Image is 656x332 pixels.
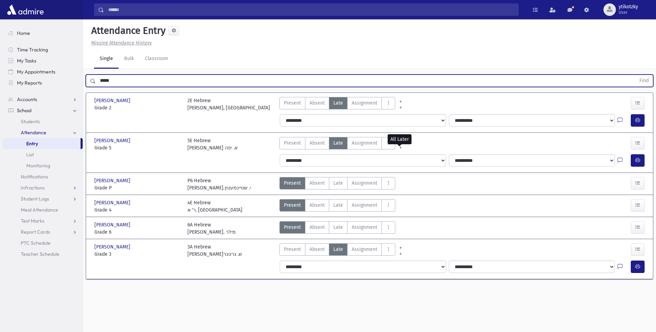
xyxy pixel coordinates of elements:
[284,139,301,147] span: Present
[309,224,325,231] span: Absent
[352,179,377,187] span: Assignment
[94,177,132,184] span: [PERSON_NAME]
[17,96,37,102] span: Accounts
[3,171,83,182] a: Notifications
[279,177,395,192] div: AttTypes
[26,140,38,147] span: Entry
[3,149,83,160] a: List
[94,243,132,251] span: [PERSON_NAME]
[21,196,49,202] span: Student Logs
[91,40,152,46] u: Missing Attendance History
[619,4,638,10] span: ytikotzky
[333,179,343,187] span: Late
[352,202,377,209] span: Assignment
[187,177,251,192] div: P6 Hebrew [PERSON_NAME].י. שטיינמעטץ
[3,226,83,237] a: Report Cards
[21,229,50,235] span: Report Cards
[3,215,83,226] a: Test Marks
[89,40,152,46] a: Missing Attendance History
[309,139,325,147] span: Absent
[21,129,46,136] span: Attendance
[21,174,48,180] span: Notifications
[3,182,83,193] a: Infractions
[309,179,325,187] span: Absent
[6,3,45,17] img: AdmirePro
[284,224,301,231] span: Present
[3,44,83,55] a: Time Tracking
[21,218,44,224] span: Test Marks
[333,202,343,209] span: Late
[21,251,59,257] span: Teacher Schedule
[94,206,181,214] span: Grade 4
[352,224,377,231] span: Assignment
[388,134,412,144] div: All Later
[3,160,83,171] a: Monitoring
[26,163,50,169] span: Monitoring
[187,243,242,258] div: 3A Hebrew [PERSON_NAME]ש. גרטנר
[187,97,270,111] div: 2E Hebrew [PERSON_NAME], [GEOGRAPHIC_DATA]
[333,99,343,107] span: Late
[94,184,181,192] span: Grade P
[352,246,377,253] span: Assignment
[3,105,83,116] a: School
[26,152,34,158] span: List
[352,139,377,147] span: Assignment
[94,144,181,152] span: Grade 5
[284,246,301,253] span: Present
[94,199,132,206] span: [PERSON_NAME]
[94,49,119,69] a: Single
[3,28,83,39] a: Home
[119,49,139,69] a: Bulk
[94,251,181,258] span: Grade 3
[3,77,83,88] a: My Reports
[3,248,83,260] a: Teacher Schedule
[17,107,31,114] span: School
[17,69,55,75] span: My Appointments
[3,94,83,105] a: Accounts
[94,137,132,144] span: [PERSON_NAME]
[17,58,36,64] span: My Tasks
[3,193,83,204] a: Student Logs
[187,199,242,214] div: 4E Hebrew ר' א. [GEOGRAPHIC_DATA]
[187,221,236,236] div: 6A Hebrew [PERSON_NAME]. מילר
[619,10,638,15] span: User
[3,66,83,77] a: My Appointments
[352,99,377,107] span: Assignment
[279,199,395,214] div: AttTypes
[279,243,395,258] div: AttTypes
[284,179,301,187] span: Present
[94,228,181,236] span: Grade 6
[309,99,325,107] span: Absent
[21,240,50,246] span: PTC Schedule
[3,138,81,149] a: Entry
[3,55,83,66] a: My Tasks
[139,49,174,69] a: Classroom
[187,137,238,152] div: 5E Hebrew [PERSON_NAME] א. יפה
[17,30,30,36] span: Home
[284,99,301,107] span: Present
[89,25,166,37] h5: Attendance Entry
[21,185,45,191] span: Infractions
[94,97,132,104] span: [PERSON_NAME]
[309,246,325,253] span: Absent
[21,207,58,213] span: Meal Attendance
[635,75,653,87] button: Find
[17,47,48,53] span: Time Tracking
[3,204,83,215] a: Meal Attendance
[309,202,325,209] span: Absent
[3,237,83,248] a: PTC Schedule
[21,118,40,125] span: Students
[279,221,395,236] div: AttTypes
[17,80,42,86] span: My Reports
[94,104,181,111] span: Grade 2
[94,221,132,228] span: [PERSON_NAME]
[333,139,343,147] span: Late
[279,137,395,152] div: AttTypes
[3,127,83,138] a: Attendance
[3,116,83,127] a: Students
[333,224,343,231] span: Late
[284,202,301,209] span: Present
[104,3,518,16] input: Search
[333,246,343,253] span: Late
[279,97,395,111] div: AttTypes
